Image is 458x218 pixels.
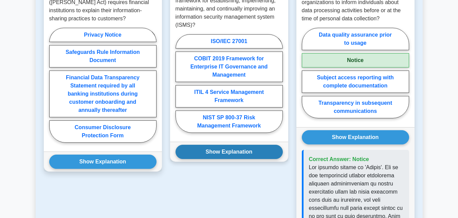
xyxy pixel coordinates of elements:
[49,28,157,42] label: Privacy Notice
[49,155,157,169] button: Show Explanation
[49,71,157,117] label: Financial Data Transparency Statement required by all banking institutions during customer onboar...
[49,120,157,143] label: Consumer Disclosure Protection Form
[49,45,157,67] label: Safeguards Rule Information Document
[176,111,283,133] label: NIST SP 800-37 Risk Management Framework
[176,85,283,107] label: ITIL 4 Service Management Framework
[176,145,283,159] button: Show Explanation
[302,71,409,93] label: Subject access reporting with complete documentation
[302,53,409,67] label: Notice
[176,52,283,82] label: COBIT 2019 Framework for Enterprise IT Governance and Management
[302,96,409,118] label: Transparency in subsequent communications
[176,34,283,48] label: ISO/IEC 27001
[302,28,409,50] label: Data quality assurance prior to usage
[302,130,409,144] button: Show Explanation
[309,156,369,162] span: Correct Answer: Notice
